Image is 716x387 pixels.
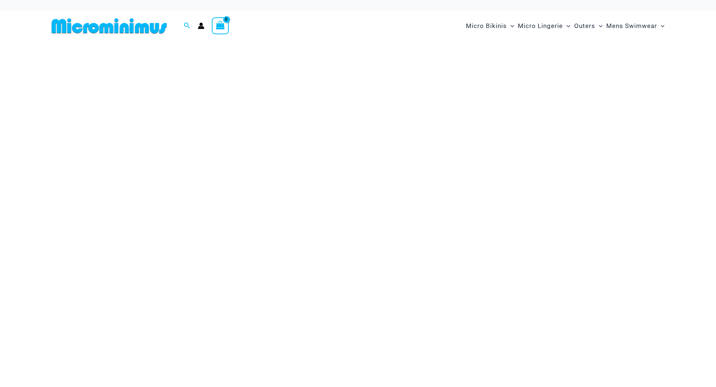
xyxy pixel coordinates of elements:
[49,18,170,34] img: MM SHOP LOGO FLAT
[604,15,666,37] a: Mens SwimwearMenu ToggleMenu Toggle
[212,17,229,34] a: View Shopping Cart, empty
[516,15,572,37] a: Micro LingerieMenu ToggleMenu Toggle
[507,17,514,35] span: Menu Toggle
[464,15,516,37] a: Micro BikinisMenu ToggleMenu Toggle
[606,17,657,35] span: Mens Swimwear
[595,17,603,35] span: Menu Toggle
[518,17,563,35] span: Micro Lingerie
[466,17,507,35] span: Micro Bikinis
[198,22,204,29] a: Account icon link
[572,15,604,37] a: OutersMenu ToggleMenu Toggle
[563,17,570,35] span: Menu Toggle
[184,21,190,31] a: Search icon link
[574,17,595,35] span: Outers
[463,14,667,38] nav: Site Navigation
[657,17,664,35] span: Menu Toggle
